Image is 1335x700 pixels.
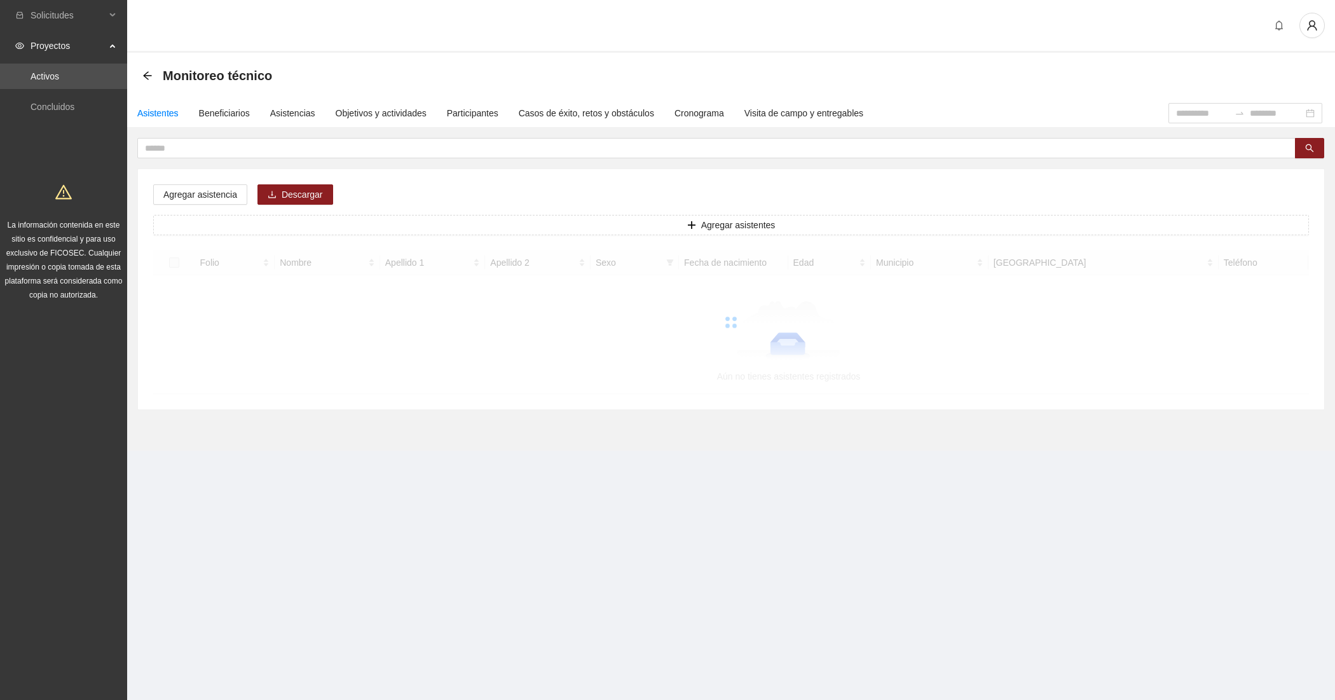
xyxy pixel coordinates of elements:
[15,11,24,20] span: inbox
[519,106,654,120] div: Casos de éxito, retos y obstáculos
[268,190,277,200] span: download
[674,106,724,120] div: Cronograma
[31,102,74,112] a: Concluidos
[31,33,106,58] span: Proyectos
[1305,144,1314,154] span: search
[701,218,776,232] span: Agregar asistentes
[1235,108,1245,118] span: swap-right
[336,106,427,120] div: Objetivos y actividades
[1300,20,1324,31] span: user
[687,221,696,231] span: plus
[257,184,333,205] button: downloadDescargar
[199,106,250,120] div: Beneficiarios
[163,65,272,86] span: Monitoreo técnico
[142,71,153,81] span: arrow-left
[270,106,315,120] div: Asistencias
[153,184,247,205] button: Agregar asistencia
[163,188,237,202] span: Agregar asistencia
[1270,20,1289,31] span: bell
[447,106,498,120] div: Participantes
[1299,13,1325,38] button: user
[282,188,323,202] span: Descargar
[153,215,1309,235] button: plusAgregar asistentes
[744,106,863,120] div: Visita de campo y entregables
[137,106,179,120] div: Asistentes
[31,3,106,28] span: Solicitudes
[31,71,59,81] a: Activos
[55,184,72,200] span: warning
[15,41,24,50] span: eye
[5,221,123,299] span: La información contenida en este sitio es confidencial y para uso exclusivo de FICOSEC. Cualquier...
[1295,138,1324,158] button: search
[142,71,153,81] div: Back
[1235,108,1245,118] span: to
[1269,15,1289,36] button: bell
